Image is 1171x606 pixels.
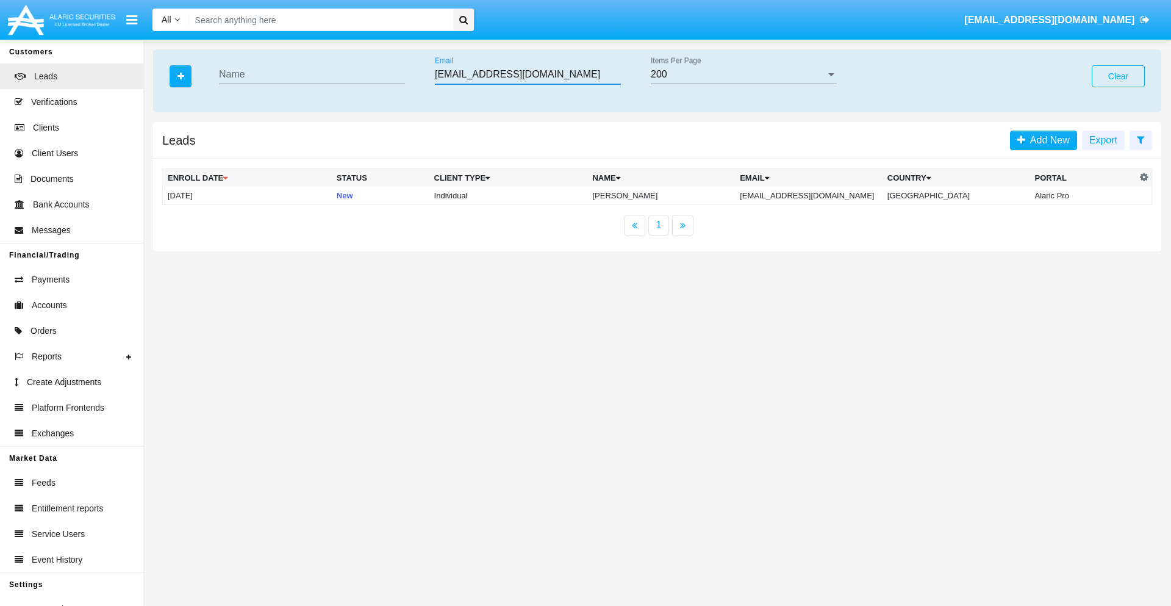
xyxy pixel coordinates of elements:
span: Documents [30,173,74,186]
nav: paginator [153,215,1161,236]
h5: Leads [162,135,196,145]
img: Logo image [6,2,117,38]
span: Exchanges [32,427,74,440]
span: Service Users [32,528,85,541]
th: Email [735,169,883,187]
th: Status [332,169,429,187]
td: New [332,187,429,205]
span: Orders [30,325,57,337]
span: Client Users [32,147,78,160]
td: [PERSON_NAME] [587,187,735,205]
th: Portal [1030,169,1137,187]
span: Clients [33,121,59,134]
span: 200 [651,69,667,79]
th: Country [883,169,1030,187]
a: Add New [1010,131,1077,150]
input: Search [189,9,449,31]
span: Leads [34,70,57,83]
span: Platform Frontends [32,402,104,414]
td: [GEOGRAPHIC_DATA] [883,187,1030,205]
th: Name [587,169,735,187]
span: Create Adjustments [27,376,101,389]
span: Bank Accounts [33,198,90,211]
span: Verifications [31,96,77,109]
a: [EMAIL_ADDRESS][DOMAIN_NAME] [959,3,1156,37]
span: [EMAIL_ADDRESS][DOMAIN_NAME] [964,15,1134,25]
button: Clear [1092,65,1145,87]
td: Alaric Pro [1030,187,1137,205]
span: Export [1089,135,1117,145]
a: All [152,13,189,26]
span: Messages [32,224,71,237]
span: Feeds [32,477,56,489]
span: Accounts [32,299,67,312]
td: Individual [429,187,588,205]
span: All [162,15,171,24]
span: Payments [32,273,70,286]
th: Client Type [429,169,588,187]
span: Event History [32,554,82,566]
th: Enroll Date [163,169,332,187]
span: Add New [1025,135,1070,145]
span: Entitlement reports [32,502,104,515]
td: [DATE] [163,187,332,205]
span: Reports [32,350,62,363]
td: [EMAIL_ADDRESS][DOMAIN_NAME] [735,187,883,205]
button: Export [1082,131,1125,150]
